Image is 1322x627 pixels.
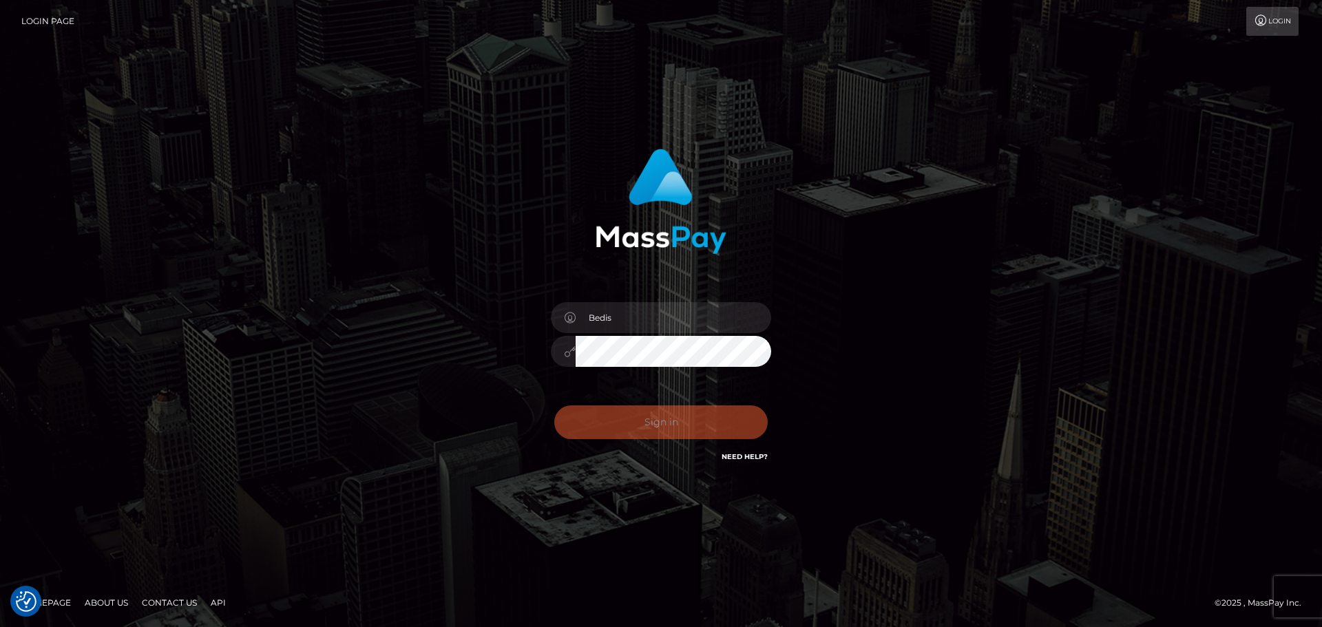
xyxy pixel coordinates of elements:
img: Revisit consent button [16,591,36,612]
a: Need Help? [722,452,768,461]
a: About Us [79,592,134,613]
a: API [205,592,231,613]
div: © 2025 , MassPay Inc. [1215,595,1312,610]
img: MassPay Login [596,149,726,254]
a: Login [1246,7,1299,36]
button: Consent Preferences [16,591,36,612]
input: Username... [576,302,771,333]
a: Login Page [21,7,74,36]
a: Contact Us [136,592,202,613]
a: Homepage [15,592,76,613]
